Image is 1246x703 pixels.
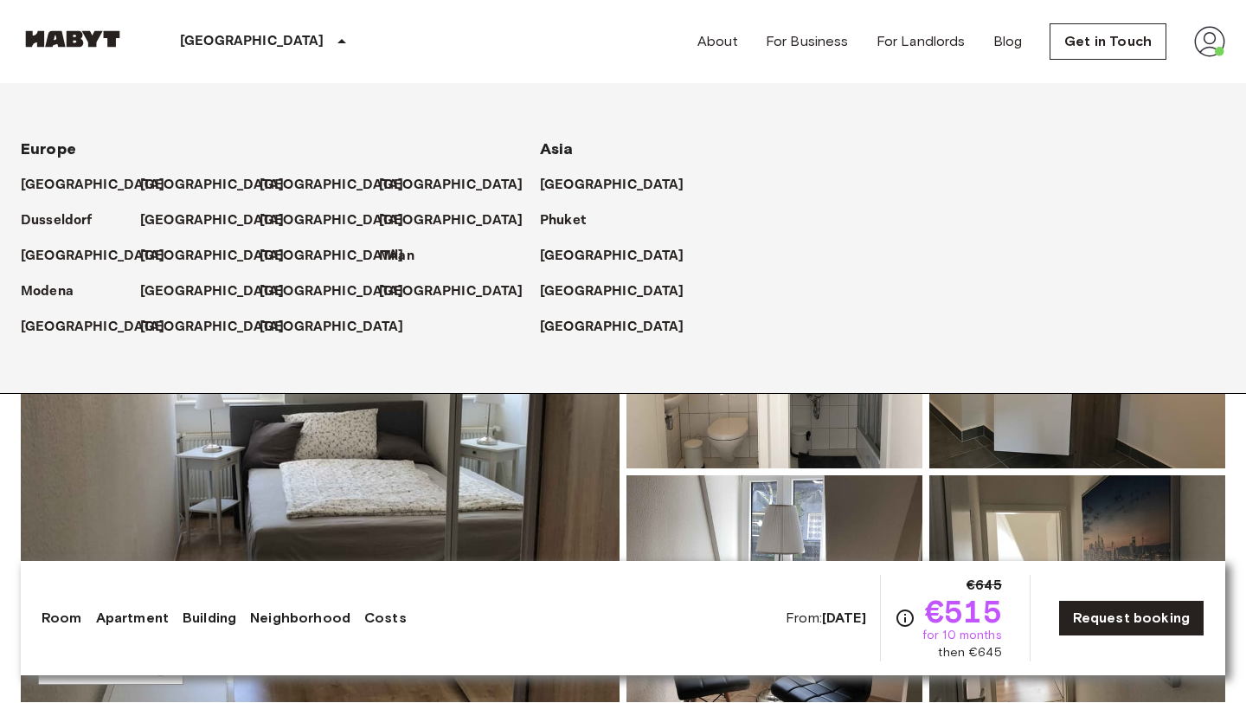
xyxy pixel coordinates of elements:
[260,281,421,302] a: [GEOGRAPHIC_DATA]
[260,210,404,231] p: [GEOGRAPHIC_DATA]
[697,31,738,52] a: About
[21,281,91,302] a: Modena
[540,281,684,302] p: [GEOGRAPHIC_DATA]
[379,246,432,267] a: Milan
[967,575,1002,596] span: €645
[1194,26,1225,57] img: avatar
[925,596,1002,627] span: €515
[140,246,302,267] a: [GEOGRAPHIC_DATA]
[540,139,574,158] span: Asia
[140,246,285,267] p: [GEOGRAPHIC_DATA]
[260,175,404,196] p: [GEOGRAPHIC_DATA]
[540,210,586,231] p: Phuket
[260,246,404,267] p: [GEOGRAPHIC_DATA]
[786,609,866,628] span: From:
[140,210,302,231] a: [GEOGRAPHIC_DATA]
[929,475,1225,702] img: Picture of unit DE-04-029-005-03HF
[379,175,541,196] a: [GEOGRAPHIC_DATA]
[540,175,702,196] a: [GEOGRAPHIC_DATA]
[260,175,421,196] a: [GEOGRAPHIC_DATA]
[540,246,702,267] a: [GEOGRAPHIC_DATA]
[895,608,915,629] svg: Check cost overview for full price breakdown. Please note that discounts apply to new joiners onl...
[96,608,169,629] a: Apartment
[540,246,684,267] p: [GEOGRAPHIC_DATA]
[250,608,350,629] a: Neighborhood
[540,317,684,338] p: [GEOGRAPHIC_DATA]
[140,317,285,338] p: [GEOGRAPHIC_DATA]
[922,627,1002,644] span: for 10 months
[21,246,183,267] a: [GEOGRAPHIC_DATA]
[540,281,702,302] a: [GEOGRAPHIC_DATA]
[540,175,684,196] p: [GEOGRAPHIC_DATA]
[21,246,165,267] p: [GEOGRAPHIC_DATA]
[140,281,285,302] p: [GEOGRAPHIC_DATA]
[183,608,236,629] a: Building
[21,30,125,48] img: Habyt
[21,175,165,196] p: [GEOGRAPHIC_DATA]
[140,281,302,302] a: [GEOGRAPHIC_DATA]
[180,31,324,52] p: [GEOGRAPHIC_DATA]
[21,281,74,302] p: Modena
[379,210,523,231] p: [GEOGRAPHIC_DATA]
[21,210,93,231] p: Dusseldorf
[822,609,866,626] b: [DATE]
[938,644,1001,661] span: then €645
[140,175,302,196] a: [GEOGRAPHIC_DATA]
[260,210,421,231] a: [GEOGRAPHIC_DATA]
[993,31,1023,52] a: Blog
[1050,23,1166,60] a: Get in Touch
[540,210,603,231] a: Phuket
[877,31,966,52] a: For Landlords
[140,210,285,231] p: [GEOGRAPHIC_DATA]
[379,175,523,196] p: [GEOGRAPHIC_DATA]
[260,281,404,302] p: [GEOGRAPHIC_DATA]
[540,317,702,338] a: [GEOGRAPHIC_DATA]
[140,317,302,338] a: [GEOGRAPHIC_DATA]
[21,317,183,338] a: [GEOGRAPHIC_DATA]
[379,210,541,231] a: [GEOGRAPHIC_DATA]
[21,317,165,338] p: [GEOGRAPHIC_DATA]
[260,317,421,338] a: [GEOGRAPHIC_DATA]
[140,175,285,196] p: [GEOGRAPHIC_DATA]
[21,139,76,158] span: Europe
[21,175,183,196] a: [GEOGRAPHIC_DATA]
[21,210,110,231] a: Dusseldorf
[766,31,849,52] a: For Business
[21,242,620,702] img: Marketing picture of unit DE-04-029-005-03HF
[1058,600,1204,636] a: Request booking
[260,317,404,338] p: [GEOGRAPHIC_DATA]
[379,246,414,267] p: Milan
[42,608,82,629] a: Room
[379,281,523,302] p: [GEOGRAPHIC_DATA]
[260,246,421,267] a: [GEOGRAPHIC_DATA]
[364,608,407,629] a: Costs
[379,281,541,302] a: [GEOGRAPHIC_DATA]
[626,475,922,702] img: Picture of unit DE-04-029-005-03HF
